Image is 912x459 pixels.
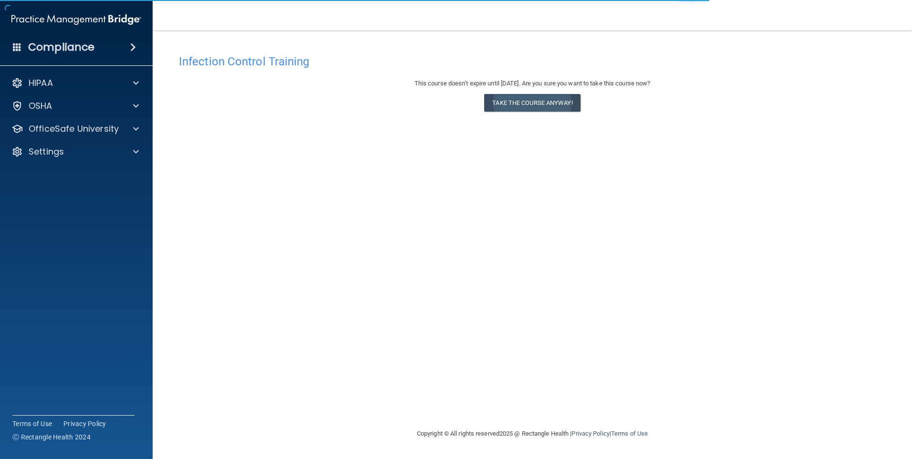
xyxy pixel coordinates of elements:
button: Take the course anyway! [484,94,580,112]
span: Ⓒ Rectangle Health 2024 [12,432,91,442]
a: Privacy Policy [63,419,106,428]
a: HIPAA [11,77,139,89]
h4: Infection Control Training [179,55,886,68]
p: HIPAA [29,77,53,89]
a: Privacy Policy [571,430,609,437]
a: Terms of Use [611,430,648,437]
h4: Compliance [28,41,94,54]
div: Copyright © All rights reserved 2025 @ Rectangle Health | | [358,418,706,449]
a: Terms of Use [12,419,52,428]
a: Settings [11,146,139,157]
a: OfficeSafe University [11,123,139,135]
p: OfficeSafe University [29,123,119,135]
p: Settings [29,146,64,157]
p: OSHA [29,100,52,112]
a: OSHA [11,100,139,112]
img: PMB logo [11,10,141,29]
div: This course doesn’t expire until [DATE]. Are you sure you want to take this course now? [179,78,886,89]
